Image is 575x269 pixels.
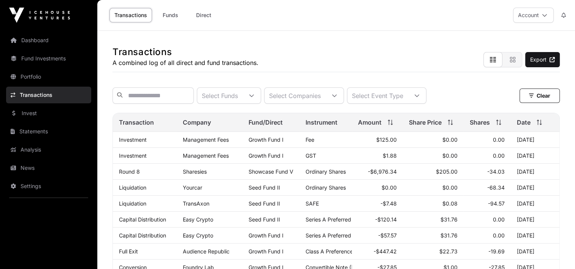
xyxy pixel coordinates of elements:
[249,118,283,127] span: Fund/Direct
[511,196,559,212] td: [DATE]
[442,200,458,207] span: $0.08
[511,228,559,244] td: [DATE]
[112,46,258,58] h1: Transactions
[183,232,213,239] a: Easy Crypto
[183,168,207,175] a: Sharesies
[352,212,403,228] td: -$120.14
[306,152,316,159] span: GST
[409,118,442,127] span: Share Price
[439,248,458,255] span: $22.73
[306,184,346,191] span: Ordinary Shares
[440,216,458,223] span: $31.76
[352,244,403,260] td: -$447.42
[119,118,154,127] span: Transaction
[112,58,258,67] p: A combined log of all direct and fund transactions.
[517,118,531,127] span: Date
[488,200,505,207] span: -94.57
[183,216,213,223] a: Easy Crypto
[347,88,408,103] div: Select Event Type
[488,248,505,255] span: -19.69
[155,8,185,22] a: Funds
[352,132,403,148] td: $125.00
[109,8,152,22] a: Transactions
[352,180,403,196] td: $0.00
[249,200,280,207] a: Seed Fund II
[352,164,403,180] td: -$6,976.34
[183,152,236,159] p: Management Fees
[493,232,505,239] span: 0.00
[249,136,284,143] a: Growth Fund I
[306,118,337,127] span: Instrument
[119,248,138,255] a: Full Exit
[306,136,314,143] span: Fee
[525,52,560,67] a: Export
[249,184,280,191] a: Seed Fund II
[306,168,346,175] span: Ordinary Shares
[188,8,219,22] a: Direct
[119,232,166,239] a: Capital Distribution
[493,136,505,143] span: 0.00
[249,216,280,223] a: Seed Fund II
[119,184,146,191] a: Liquidation
[436,168,458,175] span: $205.00
[306,248,372,255] span: Class A Preference Shares
[249,152,284,159] a: Growth Fund I
[119,152,147,159] a: Investment
[306,200,319,207] span: SAFE
[249,168,293,175] a: Showcase Fund V
[119,136,147,143] a: Investment
[183,184,202,191] a: Yourcar
[520,89,560,103] button: Clear
[487,168,505,175] span: -34.03
[6,141,91,158] a: Analysis
[306,216,367,223] span: Series A Preferred Share
[249,248,284,255] a: Growth Fund I
[511,180,559,196] td: [DATE]
[183,118,211,127] span: Company
[513,8,554,23] button: Account
[537,233,575,269] iframe: Chat Widget
[442,136,458,143] span: $0.00
[249,232,284,239] a: Growth Fund I
[183,248,230,255] a: Audience Republic
[352,148,403,164] td: $1.88
[352,196,403,212] td: -$7.48
[487,184,505,191] span: -68.34
[6,32,91,49] a: Dashboard
[6,87,91,103] a: Transactions
[352,228,403,244] td: -$57.57
[440,232,458,239] span: $31.76
[6,160,91,176] a: News
[6,50,91,67] a: Fund Investments
[9,8,70,23] img: Icehouse Ventures Logo
[511,132,559,148] td: [DATE]
[119,200,146,207] a: Liquidation
[6,105,91,122] a: Invest
[493,216,505,223] span: 0.00
[511,164,559,180] td: [DATE]
[119,216,166,223] a: Capital Distribution
[119,168,140,175] a: Round 8
[511,212,559,228] td: [DATE]
[197,88,242,103] div: Select Funds
[493,152,505,159] span: 0.00
[306,232,367,239] span: Series A Preferred Share
[511,244,559,260] td: [DATE]
[6,123,91,140] a: Statements
[183,200,209,207] a: TransAxon
[183,136,236,143] p: Management Fees
[470,118,490,127] span: Shares
[511,148,559,164] td: [DATE]
[6,178,91,195] a: Settings
[358,118,382,127] span: Amount
[265,88,325,103] div: Select Companies
[442,152,458,159] span: $0.00
[6,68,91,85] a: Portfolio
[442,184,458,191] span: $0.00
